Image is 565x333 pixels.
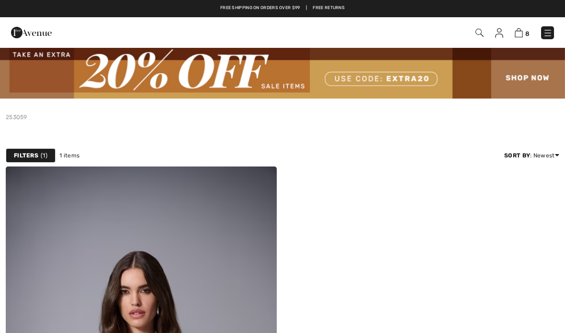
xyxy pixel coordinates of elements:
span: 1 [41,151,47,160]
span: 8 [525,30,530,37]
span: 1 items [59,151,79,160]
span: | [306,5,307,11]
a: Free Returns [313,5,345,11]
img: Shopping Bag [515,28,523,37]
strong: Filters [14,151,38,160]
img: 1ère Avenue [11,23,52,42]
img: Search [475,29,484,37]
a: Free shipping on orders over $99 [220,5,300,11]
div: : Newest [504,151,559,160]
img: Menu [543,28,553,38]
a: 8 [515,27,530,38]
a: 1ère Avenue [11,27,52,36]
img: My Info [495,28,503,38]
a: 253059 [6,114,27,121]
strong: Sort By [504,152,530,159]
